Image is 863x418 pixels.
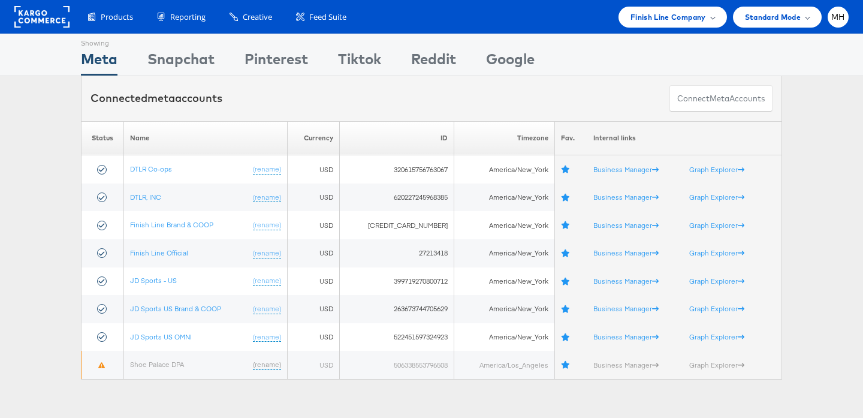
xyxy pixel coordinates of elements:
span: MH [831,13,845,21]
a: Shoe Palace DPA [130,360,184,369]
td: 263673744705629 [339,295,454,323]
a: (rename) [253,248,281,258]
td: [CREDIT_CARD_NUMBER] [339,211,454,239]
button: ConnectmetaAccounts [669,85,773,112]
span: meta [147,91,175,105]
td: America/New_York [454,184,555,212]
td: USD [287,323,339,351]
a: DTLR Co-ops [130,164,172,173]
td: 620227245968385 [339,184,454,212]
div: Meta [81,49,117,76]
a: Graph Explorer [689,332,744,341]
td: 506338553796508 [339,351,454,379]
a: Graph Explorer [689,221,744,230]
a: (rename) [253,332,281,342]
th: Status [82,121,124,155]
a: Finish Line Official [130,248,188,257]
a: JD Sports US OMNI [130,332,192,341]
a: (rename) [253,164,281,175]
div: Google [486,49,535,76]
div: Showing [81,34,117,49]
div: Tiktok [338,49,381,76]
a: Business Manager [593,248,659,257]
a: Business Manager [593,165,659,174]
a: Business Manager [593,276,659,285]
th: Timezone [454,121,555,155]
a: Graph Explorer [689,360,744,369]
td: 399719270800712 [339,267,454,296]
td: USD [287,267,339,296]
td: 27213418 [339,239,454,267]
span: Creative [243,11,272,23]
td: America/New_York [454,267,555,296]
div: Reddit [411,49,456,76]
a: Graph Explorer [689,248,744,257]
th: Currency [287,121,339,155]
a: Business Manager [593,360,659,369]
td: 320615756763067 [339,155,454,184]
td: USD [287,155,339,184]
td: America/New_York [454,295,555,323]
span: Products [101,11,133,23]
a: (rename) [253,276,281,286]
td: America/New_York [454,155,555,184]
a: (rename) [253,220,281,230]
td: USD [287,211,339,239]
span: Standard Mode [745,11,801,23]
td: USD [287,184,339,212]
div: Connected accounts [90,91,222,106]
a: Business Manager [593,193,659,202]
span: Finish Line Company [630,11,706,23]
a: JD Sports US Brand & COOP [130,304,221,313]
td: America/Los_Angeles [454,351,555,379]
a: Business Manager [593,304,659,313]
a: Graph Explorer [689,304,744,313]
th: Name [123,121,287,155]
span: meta [710,93,729,104]
a: Graph Explorer [689,165,744,174]
a: (rename) [253,304,281,314]
a: DTLR, INC [130,193,161,202]
td: America/New_York [454,323,555,351]
a: Business Manager [593,221,659,230]
a: Finish Line Brand & COOP [130,220,213,229]
a: Business Manager [593,332,659,341]
th: ID [339,121,454,155]
a: JD Sports - US [130,276,177,285]
td: USD [287,351,339,379]
div: Snapchat [147,49,215,76]
span: Reporting [170,11,206,23]
td: USD [287,239,339,267]
td: America/New_York [454,211,555,239]
a: (rename) [253,360,281,370]
span: Feed Suite [309,11,346,23]
td: USD [287,295,339,323]
div: Pinterest [245,49,308,76]
td: 522451597324923 [339,323,454,351]
a: (rename) [253,193,281,203]
td: America/New_York [454,239,555,267]
a: Graph Explorer [689,193,744,202]
a: Graph Explorer [689,276,744,285]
